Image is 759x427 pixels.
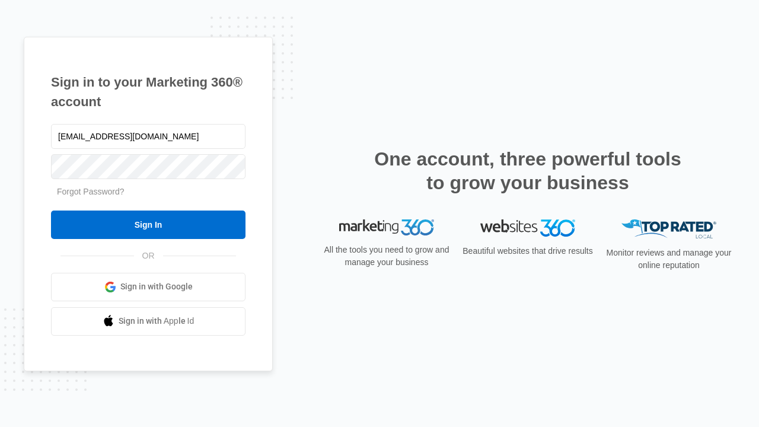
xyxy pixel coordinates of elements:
[134,250,163,262] span: OR
[480,219,575,237] img: Websites 360
[119,315,194,327] span: Sign in with Apple Id
[51,124,245,149] input: Email
[621,219,716,239] img: Top Rated Local
[371,147,685,195] h2: One account, three powerful tools to grow your business
[51,72,245,111] h1: Sign in to your Marketing 360® account
[57,187,125,196] a: Forgot Password?
[320,244,453,269] p: All the tools you need to grow and manage your business
[51,273,245,301] a: Sign in with Google
[602,247,735,272] p: Monitor reviews and manage your online reputation
[51,307,245,336] a: Sign in with Apple Id
[120,281,193,293] span: Sign in with Google
[51,211,245,239] input: Sign In
[339,219,434,236] img: Marketing 360
[461,245,594,257] p: Beautiful websites that drive results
